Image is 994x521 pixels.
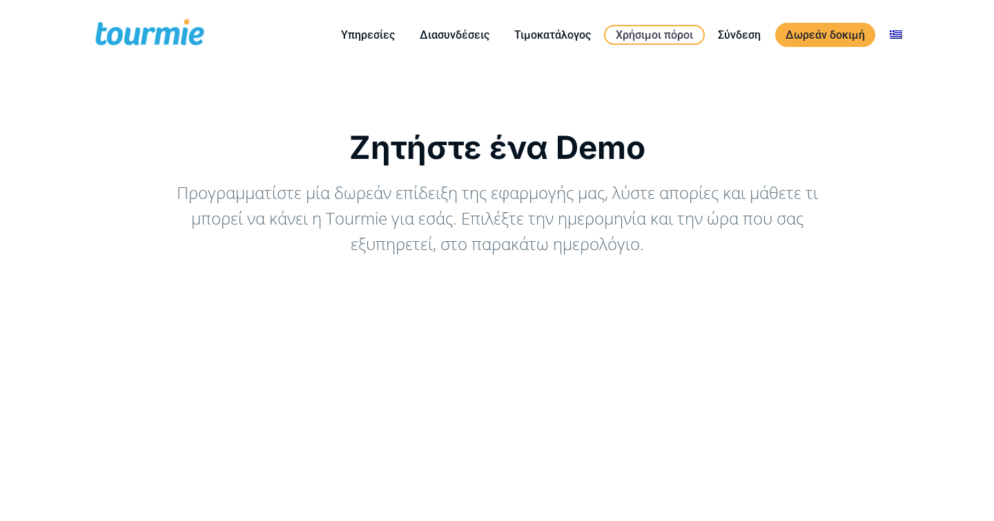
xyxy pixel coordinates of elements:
a: Τιμοκατάλογος [504,26,601,44]
a: Σύνδεση [708,26,771,44]
a: Δωρεάν δοκιμή [775,23,875,47]
a: Διασυνδέσεις [409,26,500,44]
div: Προγραμματίστε μία δωρεάν επίδειξη της εφαρμογής μας, λύστε απορίες και μάθετε τι μπορεί να κάνει... [169,180,825,256]
a: Χρήσιμοι πόροι [604,25,705,45]
h1: Ζητήστε ένα Demo [93,129,901,166]
a: Υπηρεσίες [331,26,405,44]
